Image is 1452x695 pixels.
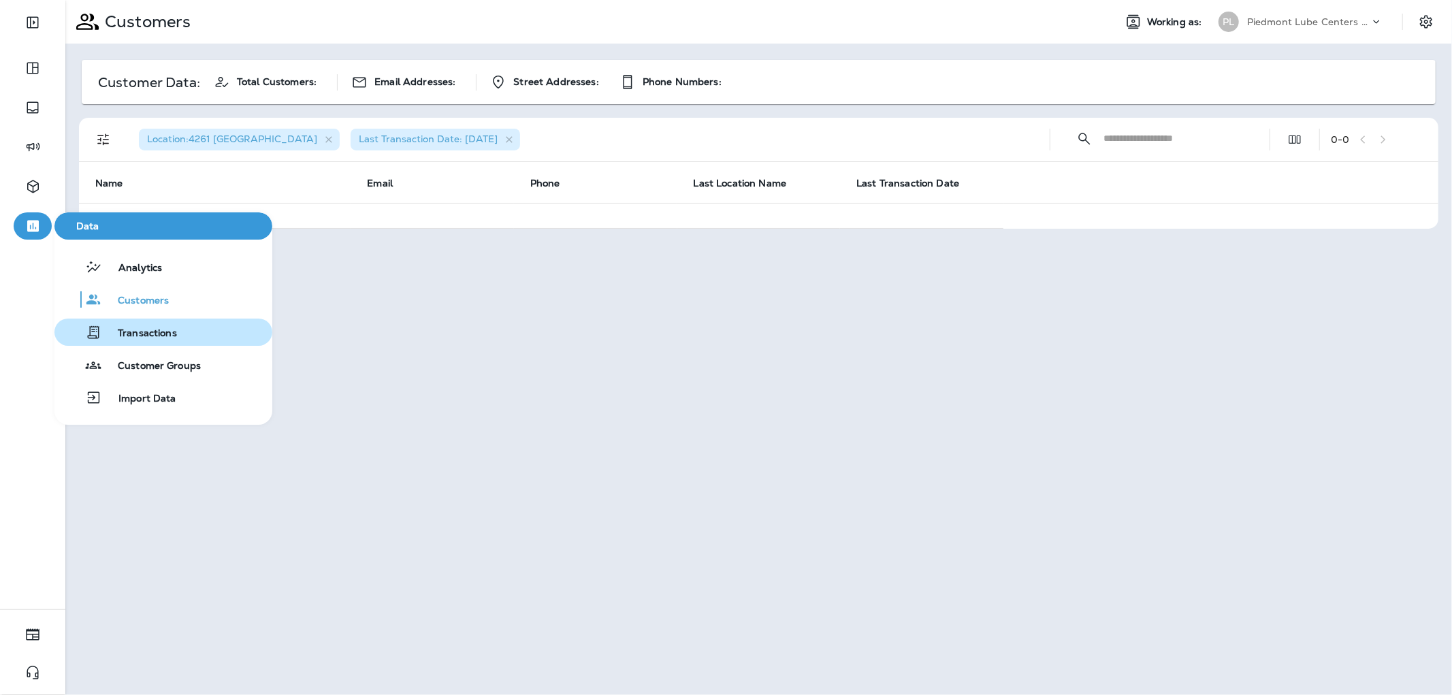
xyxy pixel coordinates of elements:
button: Customer Groups [54,351,272,378]
p: Customer Data: [98,77,200,88]
p: Piedmont Lube Centers LLC [1247,16,1370,27]
span: Customer Groups [101,360,201,373]
span: Working as: [1147,16,1205,28]
span: Street Addresses: [513,76,598,88]
button: Customers [54,286,272,313]
div: PL [1219,12,1239,32]
td: No results. Try adjusting filters [79,203,1003,228]
span: Total Customers: [237,76,317,88]
span: Phone Numbers: [643,76,722,88]
button: Analytics [54,253,272,280]
span: Import Data [102,393,176,406]
div: 0 - 0 [1331,134,1349,145]
span: Name [95,178,123,189]
button: Filters [90,126,117,153]
span: Email Addresses: [374,76,455,88]
button: Transactions [54,319,272,346]
span: Last Transaction Date: [DATE] [359,133,498,145]
button: Settings [1414,10,1438,34]
span: Transactions [101,327,177,340]
span: Email [367,178,393,189]
span: Data [60,221,267,232]
span: Customers [101,295,169,308]
button: Edit Fields [1281,126,1308,153]
span: Analytics [102,262,162,275]
button: Import Data [54,384,272,411]
p: Customers [99,12,191,32]
span: Phone [530,178,560,189]
button: Collapse Search [1071,125,1098,152]
span: Last Transaction Date [856,178,959,189]
button: Expand Sidebar [14,9,52,36]
span: Location : 4261 [GEOGRAPHIC_DATA] [147,133,317,145]
button: Data [54,212,272,240]
span: Last Location Name [694,178,787,189]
